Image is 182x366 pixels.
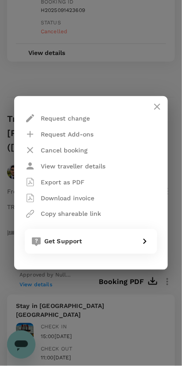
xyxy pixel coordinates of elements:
button: Export as PDF [25,174,85,190]
button: Copy shareable link [25,206,101,222]
p: View traveller details [41,162,105,171]
button: close [147,96,168,117]
p: Download invoice [41,194,94,202]
span: Get Support [44,238,82,245]
button: Request Add-ons [25,126,93,142]
button: Request change [25,110,90,126]
p: Cancel booking [41,146,88,155]
p: Export as PDF [41,178,85,187]
button: Cancel booking [25,142,88,158]
button: Download invoice [25,190,94,206]
button: View traveller details [25,158,105,174]
p: Copy shareable link [41,210,101,218]
p: Request change [41,114,90,123]
p: Request Add-ons [41,130,93,139]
